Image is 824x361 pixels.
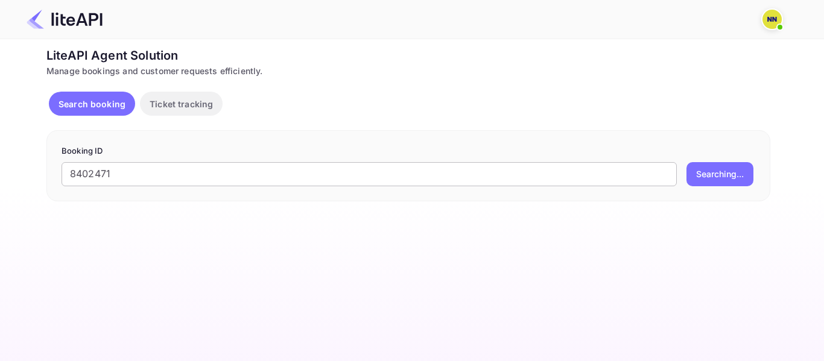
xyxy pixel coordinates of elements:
[762,10,782,29] img: N/A N/A
[62,162,677,186] input: Enter Booking ID (e.g., 63782194)
[686,162,753,186] button: Searching...
[27,10,103,29] img: LiteAPI Logo
[46,46,770,64] div: LiteAPI Agent Solution
[150,98,213,110] p: Ticket tracking
[62,145,755,157] p: Booking ID
[59,98,125,110] p: Search booking
[46,64,770,77] div: Manage bookings and customer requests efficiently.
